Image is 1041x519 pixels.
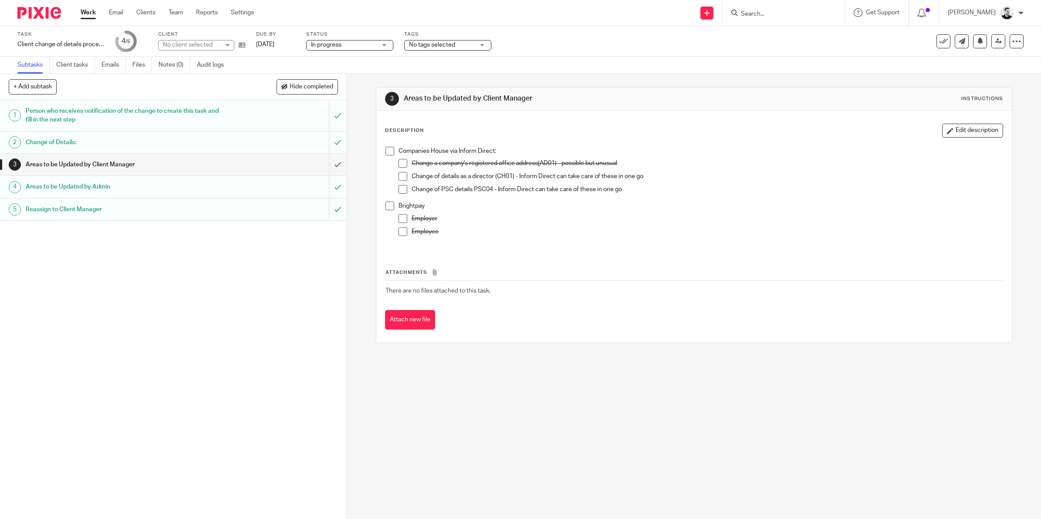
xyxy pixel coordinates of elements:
[81,8,96,17] a: Work
[404,31,491,38] label: Tags
[412,229,439,235] s: Employee
[412,160,538,166] s: Change a company's registered office address
[412,185,1003,194] p: Change of PSC details PSC04 - Inform Direct can take care of these in one go
[17,40,105,49] div: Client change of details process
[385,270,427,275] span: Attachments
[17,7,61,19] img: Pixie
[540,160,617,166] s: AD01) - possible but unusual
[9,181,21,193] div: 4
[385,127,424,134] p: Description
[196,8,218,17] a: Reports
[17,57,50,74] a: Subtasks
[399,202,1003,210] p: Brightpay
[277,79,338,94] button: Hide completed
[26,180,222,193] h1: Areas to be Updated by Admin
[231,8,254,17] a: Settings
[158,31,245,38] label: Client
[538,160,540,166] s: (
[256,31,295,38] label: Due by
[1000,6,1014,20] img: Dave_2025.jpg
[17,31,105,38] label: Task
[412,216,437,222] s: Employer
[26,136,222,149] h1: Change of Details:
[942,124,1003,138] button: Edit description
[26,203,222,216] h1: Reassign to Client Manager
[306,31,393,38] label: Status
[9,79,57,94] button: + Add subtask
[385,310,435,330] button: Attach new file
[132,57,152,74] a: Files
[311,42,341,48] span: In progress
[56,57,95,74] a: Client tasks
[412,172,1003,181] p: Change of details as a director (CH01) - Inform Direct can take care of these in one go
[136,8,155,17] a: Clients
[26,158,222,171] h1: Areas to be Updated by Client Manager
[122,36,130,46] div: 4
[125,39,130,44] small: /5
[948,8,996,17] p: [PERSON_NAME]
[409,42,455,48] span: No tags selected
[385,288,490,294] span: There are no files attached to this task.
[9,109,21,121] div: 1
[399,147,1003,155] p: Companies House via Inform Direct:
[740,10,818,18] input: Search
[404,94,713,103] h1: Areas to be Updated by Client Manager
[290,84,333,91] span: Hide completed
[256,41,274,47] span: [DATE]
[169,8,183,17] a: Team
[866,10,899,16] span: Get Support
[9,203,21,216] div: 5
[197,57,230,74] a: Audit logs
[26,104,222,127] h1: Person who receives notification of the change to create this task and fill in the next step
[385,92,399,106] div: 3
[9,136,21,148] div: 2
[101,57,126,74] a: Emails
[163,40,220,49] div: No client selected
[159,57,190,74] a: Notes (0)
[9,158,21,171] div: 3
[109,8,123,17] a: Email
[961,95,1003,102] div: Instructions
